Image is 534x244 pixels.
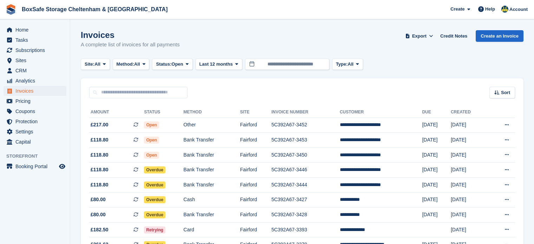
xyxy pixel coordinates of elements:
span: CRM [15,66,58,75]
a: menu [4,25,66,35]
td: Fairford [240,133,271,148]
td: 5C392A67-3452 [271,118,340,133]
td: Fairford [240,163,271,178]
a: Credit Notes [437,30,470,42]
span: Protection [15,117,58,126]
td: Bank Transfer [184,178,240,193]
td: Bank Transfer [184,163,240,178]
a: menu [4,106,66,116]
span: Capital [15,137,58,147]
a: Create an Invoice [476,30,523,42]
span: Open [172,61,183,68]
td: [DATE] [422,178,450,193]
th: Due [422,107,450,118]
span: Storefront [6,153,70,160]
td: Fairford [240,178,271,193]
a: menu [4,55,66,65]
td: [DATE] [422,192,450,207]
span: Open [144,137,159,144]
span: Method: [117,61,134,68]
span: All [94,61,100,68]
td: 5C392A67-3453 [271,133,340,148]
span: Create [450,6,464,13]
td: Other [184,118,240,133]
a: menu [4,35,66,45]
td: [DATE] [451,147,488,163]
td: 5C392A67-3446 [271,163,340,178]
span: Retrying [144,226,165,233]
span: £217.00 [91,121,108,128]
span: £118.80 [91,166,108,173]
span: Pricing [15,96,58,106]
th: Site [240,107,271,118]
td: [DATE] [451,133,488,148]
button: Type: All [332,59,363,70]
span: Help [485,6,495,13]
span: Overdue [144,182,165,189]
span: Analytics [15,76,58,86]
td: 5C392A67-3428 [271,207,340,223]
button: Method: All [113,59,150,70]
span: Home [15,25,58,35]
td: Fairford [240,118,271,133]
td: 5C392A67-3444 [271,178,340,193]
td: 5C392A67-3427 [271,192,340,207]
button: Last 12 months [196,59,242,70]
span: Coupons [15,106,58,116]
span: Sort [501,89,510,96]
span: Export [412,33,427,40]
td: [DATE] [451,222,488,237]
td: [DATE] [451,207,488,223]
a: menu [4,117,66,126]
td: Fairford [240,207,271,223]
span: Open [144,121,159,128]
th: Invoice Number [271,107,340,118]
button: Site: All [81,59,110,70]
td: Fairford [240,147,271,163]
img: stora-icon-8386f47178a22dfd0bd8f6a31ec36ba5ce8667c1dd55bd0f319d3a0aa187defe.svg [6,4,16,15]
span: Status: [156,61,171,68]
td: Bank Transfer [184,207,240,223]
span: All [348,61,354,68]
span: Invoices [15,86,58,96]
span: £182.50 [91,226,108,233]
td: [DATE] [451,192,488,207]
span: Settings [15,127,58,137]
span: Open [144,152,159,159]
td: 5C392A67-3450 [271,147,340,163]
h1: Invoices [81,30,180,40]
td: Bank Transfer [184,147,240,163]
td: 5C392A67-3393 [271,222,340,237]
span: Type: [336,61,348,68]
td: Cash [184,192,240,207]
span: Last 12 months [199,61,233,68]
a: Preview store [58,162,66,171]
span: Account [509,6,528,13]
a: menu [4,66,66,75]
a: menu [4,76,66,86]
a: menu [4,161,66,171]
span: Overdue [144,166,165,173]
span: Sites [15,55,58,65]
a: menu [4,96,66,106]
span: £80.00 [91,211,106,218]
button: Status: Open [152,59,192,70]
span: £118.80 [91,181,108,189]
span: All [134,61,140,68]
td: [DATE] [422,163,450,178]
th: Status [144,107,183,118]
span: Overdue [144,196,165,203]
td: [DATE] [451,178,488,193]
p: A complete list of invoices for all payments [81,41,180,49]
th: Amount [89,107,144,118]
th: Created [451,107,488,118]
span: Booking Portal [15,161,58,171]
a: menu [4,137,66,147]
button: Export [404,30,435,42]
a: menu [4,86,66,96]
th: Customer [340,107,422,118]
td: [DATE] [422,207,450,223]
a: menu [4,127,66,137]
td: Card [184,222,240,237]
span: £118.80 [91,151,108,159]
